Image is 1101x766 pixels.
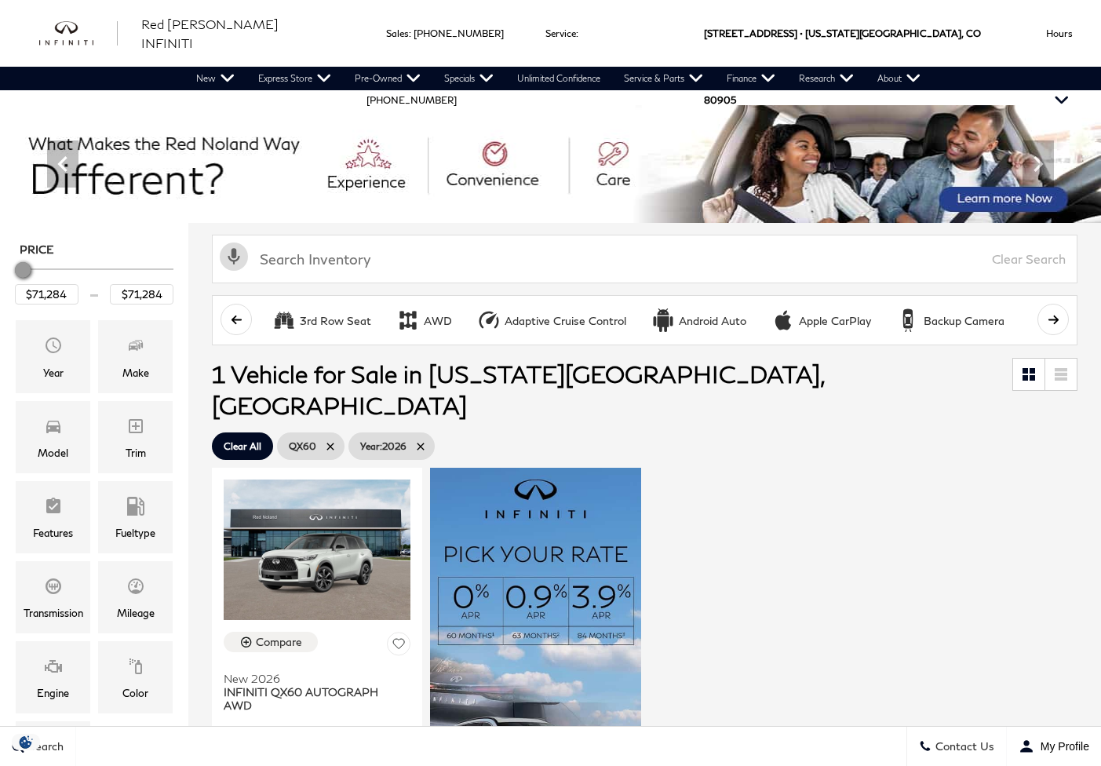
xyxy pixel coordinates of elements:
div: ModelModel [16,401,90,473]
a: New 2026INFINITI QX60 AUTOGRAPH AWD [224,662,410,712]
span: Go to slide 8 [620,194,636,210]
span: 1 Vehicle for Sale in [US_STATE][GEOGRAPHIC_DATA], [GEOGRAPHIC_DATA] [212,359,824,419]
button: 3rd Row Seat3rd Row Seat [264,304,380,337]
span: Mileage [126,573,145,604]
div: MileageMileage [98,561,173,633]
div: Apple CarPlay [799,314,871,328]
a: infiniti [39,21,118,46]
span: Features [44,493,63,524]
div: YearYear [16,320,90,392]
span: Clear All [224,436,261,456]
a: [PHONE_NUMBER] [366,94,457,106]
a: New [184,67,246,90]
span: Make [126,332,145,363]
div: Color [122,684,148,702]
span: Red [PERSON_NAME] INFINITI [141,16,279,50]
div: Mileage [117,604,155,622]
button: scroll right [1037,304,1069,335]
div: Price [15,257,173,305]
span: INFINITI QX60 AUTOGRAPH AWD [224,685,399,712]
input: Maximum [110,284,173,305]
div: Fueltype [115,524,155,542]
h5: Price [20,243,169,257]
button: AWDAWD [388,304,461,337]
span: My Profile [1034,740,1089,753]
span: Year [44,332,63,363]
span: Service [545,27,576,39]
img: INFINITI [39,21,118,46]
div: EngineEngine [16,641,90,713]
div: Transmission [24,604,83,622]
div: Maximum Price [15,262,31,278]
a: Research [787,67,866,90]
span: New 2026 [224,672,399,685]
a: Pre-Owned [343,67,432,90]
div: AWD [396,308,420,332]
span: Fueltype [126,493,145,524]
span: : [409,27,411,39]
a: Specials [432,67,505,90]
div: Make [122,364,149,381]
img: 2026 INFINITI QX60 AUTOGRAPH AWD [224,480,410,620]
div: Previous [47,140,78,188]
div: Adaptive Cruise Control [477,308,501,332]
div: Engine [37,684,69,702]
div: Apple CarPlay [771,308,795,332]
div: Backup Camera [896,308,920,332]
a: Unlimited Confidence [505,67,612,90]
div: TrimTrim [98,401,173,473]
div: FeaturesFeatures [16,481,90,553]
div: Android Auto [679,314,746,328]
section: Click to Open Cookie Consent Modal [8,734,44,750]
span: Go to slide 4 [532,194,548,210]
span: Model [44,413,63,444]
input: Search Inventory [212,235,1077,283]
span: Engine [44,653,63,684]
button: Backup CameraBackup Camera [888,304,1013,337]
div: FueltypeFueltype [98,481,173,553]
span: Go to slide 5 [554,194,570,210]
div: Year [43,364,64,381]
div: MakeMake [98,320,173,392]
a: Red [PERSON_NAME] INFINITI [141,15,327,53]
span: Go to slide 7 [598,194,614,210]
div: AWD [424,314,452,328]
span: Sales [386,27,409,39]
span: Contact Us [931,740,994,753]
span: QX60 [289,436,316,456]
span: Trim [126,413,145,444]
div: 3rd Row Seat [300,314,371,328]
div: Adaptive Cruise Control [505,314,626,328]
span: Color [126,653,145,684]
button: scroll left [221,304,252,335]
button: Android AutoAndroid Auto [643,304,755,337]
button: Compare Vehicle [224,632,318,652]
a: Service & Parts [612,67,715,90]
span: Go to slide 2 [488,194,504,210]
button: Open user profile menu [1007,727,1101,766]
button: Save Vehicle [387,632,410,661]
div: ColorColor [98,641,173,713]
div: Compare [256,635,302,649]
span: Go to slide 1 [466,194,482,210]
img: Opt-Out Icon [8,734,44,750]
div: Android Auto [651,308,675,332]
input: Minimum [15,284,78,305]
a: [PHONE_NUMBER] [414,27,504,39]
span: Transmission [44,573,63,604]
span: Search [24,740,64,753]
div: Backup Camera [924,314,1004,328]
a: Express Store [246,67,343,90]
span: 80905 [704,67,736,133]
a: [STREET_ADDRESS] • [US_STATE][GEOGRAPHIC_DATA], CO 80905 [704,27,981,106]
svg: Click to toggle on voice search [220,243,248,271]
div: Trim [126,444,146,461]
button: Adaptive Cruise ControlAdaptive Cruise Control [468,304,635,337]
div: TransmissionTransmission [16,561,90,633]
a: Finance [715,67,787,90]
div: 3rd Row Seat [272,308,296,332]
div: Next [1023,140,1054,188]
div: Model [38,444,68,461]
span: Year : [360,440,382,452]
a: About [866,67,932,90]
